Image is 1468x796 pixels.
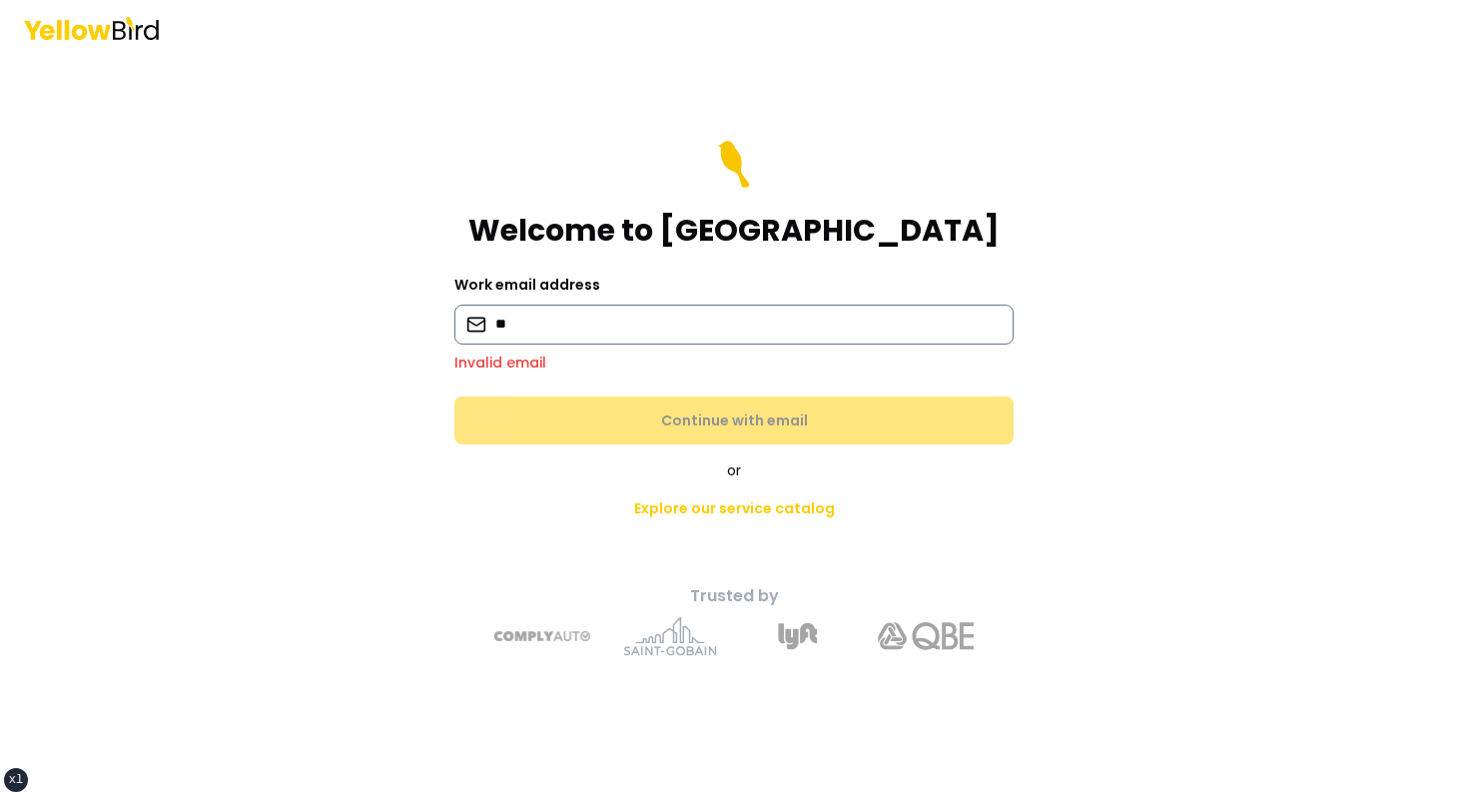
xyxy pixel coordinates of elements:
label: Work email address [454,275,600,295]
div: xl [9,772,23,788]
a: Explore our service catalog [618,488,851,528]
span: or [727,460,741,480]
p: Trusted by [382,584,1086,608]
h1: Welcome to [GEOGRAPHIC_DATA] [468,213,1000,249]
p: Invalid email [454,353,1014,373]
